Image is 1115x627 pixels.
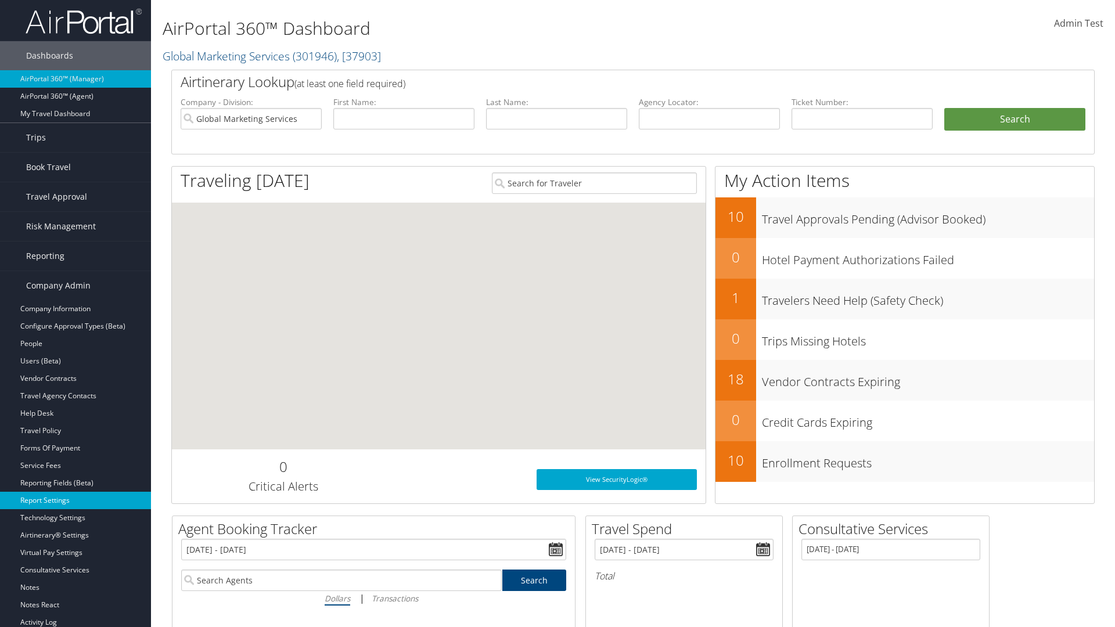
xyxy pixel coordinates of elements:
h3: Travel Approvals Pending (Advisor Booked) [762,206,1094,228]
h1: Traveling [DATE] [181,168,310,193]
h3: Enrollment Requests [762,449,1094,471]
a: Admin Test [1054,6,1103,42]
a: 10Travel Approvals Pending (Advisor Booked) [715,197,1094,238]
span: Dashboards [26,41,73,70]
h3: Trips Missing Hotels [762,327,1094,349]
h2: Consultative Services [799,519,989,539]
a: 1Travelers Need Help (Safety Check) [715,279,1094,319]
span: Travel Approval [26,182,87,211]
h2: 0 [715,410,756,430]
h1: My Action Items [715,168,1094,193]
a: 10Enrollment Requests [715,441,1094,482]
h2: 0 [715,247,756,267]
h2: 10 [715,451,756,470]
span: Risk Management [26,212,96,241]
i: Dollars [325,593,350,604]
span: Reporting [26,242,64,271]
label: Last Name: [486,96,627,108]
h3: Travelers Need Help (Safety Check) [762,287,1094,309]
h6: Total [595,570,774,582]
a: 0Credit Cards Expiring [715,401,1094,441]
span: Admin Test [1054,17,1103,30]
h2: 0 [715,329,756,348]
a: 0Trips Missing Hotels [715,319,1094,360]
h2: 1 [715,288,756,308]
span: ( 301946 ) [293,48,337,64]
div: | [181,591,566,606]
span: Book Travel [26,153,71,182]
h3: Vendor Contracts Expiring [762,368,1094,390]
h2: 10 [715,207,756,226]
h2: 18 [715,369,756,389]
a: Search [502,570,567,591]
label: First Name: [333,96,474,108]
a: View SecurityLogic® [537,469,697,490]
input: Search for Traveler [492,172,697,194]
h2: Agent Booking Tracker [178,519,575,539]
h2: Airtinerary Lookup [181,72,1009,92]
a: 0Hotel Payment Authorizations Failed [715,238,1094,279]
img: airportal-logo.png [26,8,142,35]
h1: AirPortal 360™ Dashboard [163,16,790,41]
h3: Hotel Payment Authorizations Failed [762,246,1094,268]
h2: Travel Spend [592,519,782,539]
span: Trips [26,123,46,152]
h2: 0 [181,457,386,477]
a: 18Vendor Contracts Expiring [715,360,1094,401]
button: Search [944,108,1085,131]
h3: Critical Alerts [181,478,386,495]
span: Company Admin [26,271,91,300]
h3: Credit Cards Expiring [762,409,1094,431]
label: Company - Division: [181,96,322,108]
a: Global Marketing Services [163,48,381,64]
span: (at least one field required) [294,77,405,90]
input: Search Agents [181,570,502,591]
label: Ticket Number: [792,96,933,108]
i: Transactions [372,593,418,604]
span: , [ 37903 ] [337,48,381,64]
label: Agency Locator: [639,96,780,108]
